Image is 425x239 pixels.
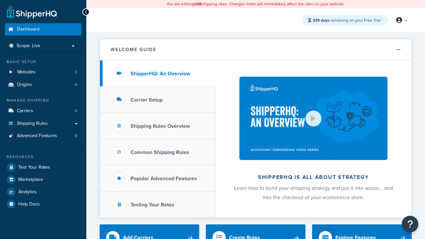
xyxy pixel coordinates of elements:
[18,189,37,195] span: Analytics
[100,39,411,60] button: Welcome Guide
[18,177,43,183] span: Marketplace
[17,133,57,139] span: Advanced Features
[5,186,81,198] a: Analytics
[5,174,81,186] a: Marketplace
[17,82,32,88] span: Origins
[233,174,394,180] h2: ShipperHQ is all about strategy
[75,133,77,139] span: 0
[17,121,48,126] span: Shipping Rules
[234,184,393,201] span: Learn how to build your shipping strategy and put it into action… and into the checkout of your e...
[5,118,81,130] a: Shipping Rules
[130,176,197,182] h3: Popular Advanced Features
[18,165,50,170] span: Test Your Rates
[17,27,40,32] span: Dashboard
[313,17,381,23] span: remaining on your Free Trial
[75,82,77,88] span: 4
[130,123,190,129] h3: Shipping Rules Overview
[75,108,77,114] span: 0
[130,149,189,155] h3: Common Shipping Rules
[5,66,81,78] li: Websites
[5,98,81,103] div: Manage Shipping
[5,198,81,210] a: Help Docs
[5,79,81,91] a: Origins4
[5,105,81,117] a: Carriers0
[130,97,163,103] h3: Carrier Setup
[18,201,40,207] span: Help Docs
[313,17,329,23] strong: 235 days
[5,59,81,65] div: Basic Setup
[17,43,40,49] span: Scope: Live
[5,23,81,36] a: Dashboard
[130,202,174,208] h3: Testing Your Rates
[17,108,33,114] span: Carriers
[5,161,81,173] a: Test Your Rates
[111,47,156,52] h2: Welcome Guide
[402,216,418,232] button: Open Resource Center
[5,154,81,160] div: Resources
[239,77,387,160] img: ShipperHQ is all about strategy
[130,71,190,77] h3: ShipperHQ: An Overview
[5,105,81,117] li: Carriers
[5,130,81,142] li: Advanced Features
[5,130,81,142] a: Advanced Features0
[5,66,81,78] a: Websites2
[17,69,36,75] span: Websites
[75,69,77,75] span: 2
[194,1,202,7] b: LIVE
[5,79,81,91] li: Origins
